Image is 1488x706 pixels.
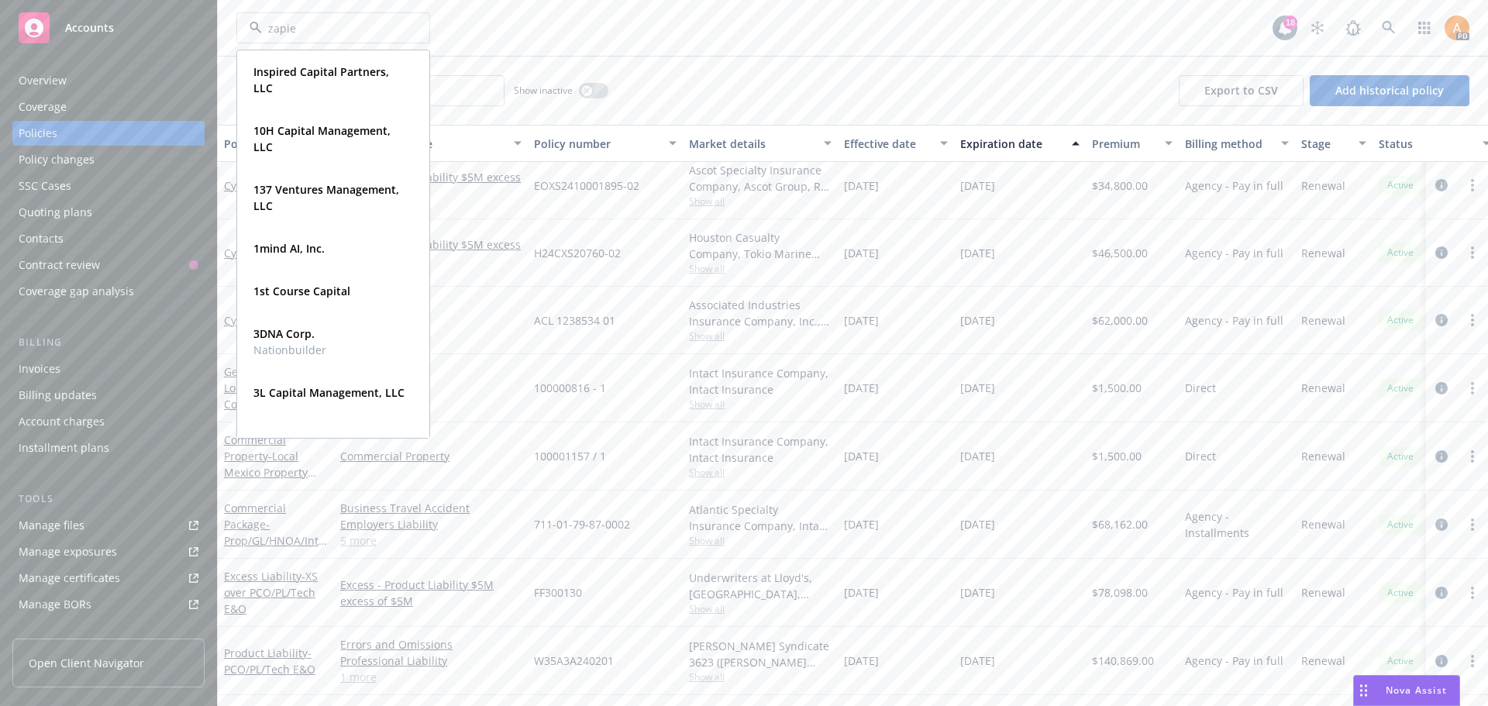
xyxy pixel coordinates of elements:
strong: 1st Course Capital [253,284,350,298]
button: Lines of coverage [334,125,528,162]
span: - Local Mexico Property Policy [224,449,316,496]
span: Active [1385,586,1416,600]
span: Show all [689,534,832,547]
a: Coverage gap analysis [12,279,205,304]
button: Effective date [838,125,954,162]
span: 100000816 - 1 [534,380,606,396]
a: circleInformation [1432,311,1451,329]
a: Business Travel Accident [340,500,522,516]
a: more [1463,311,1482,329]
a: Manage BORs [12,592,205,617]
div: Status [1379,136,1473,152]
a: Commercial Package [224,501,325,564]
a: more [1463,652,1482,670]
span: [DATE] [844,448,879,464]
span: Show all [689,195,832,208]
div: Intact Insurance Company, Intact Insurance [689,433,832,466]
a: more [1463,176,1482,195]
span: 100001157 / 1 [534,448,606,464]
a: Switch app [1409,12,1440,43]
button: Add historical policy [1310,75,1469,106]
span: [DATE] [960,177,995,194]
span: - XS over PCO/PL/Tech E&O [224,569,318,616]
div: Policy changes [19,147,95,172]
div: Policy details [224,136,311,152]
div: Invoices [19,356,60,381]
div: Premium [1092,136,1156,152]
span: Direct [1185,448,1216,464]
div: Manage certificates [19,566,120,591]
a: circleInformation [1432,176,1451,195]
div: [PERSON_NAME] Syndicate 3623 ([PERSON_NAME] [PERSON_NAME] Limited), [PERSON_NAME] Group [689,638,832,670]
a: Contract review [12,253,205,277]
div: Underwriters at Lloyd's, [GEOGRAPHIC_DATA], Lloyd's of [GEOGRAPHIC_DATA], Pro-Praxis Insurance, C... [689,570,832,602]
span: [DATE] [960,380,995,396]
span: Show all [689,670,832,684]
span: ACL 1238534 01 [534,312,615,329]
a: Report a Bug [1338,12,1369,43]
div: Overview [19,68,67,93]
div: Contract review [19,253,100,277]
span: $68,162.00 [1092,516,1148,532]
div: Manage BORs [19,592,91,617]
strong: 1mind AI, Inc. [253,241,325,256]
a: Cyber [224,313,324,328]
a: Search [1373,12,1404,43]
span: $1,500.00 [1092,448,1142,464]
span: $78,098.00 [1092,584,1148,601]
div: Coverage [19,95,67,119]
a: Coverage [12,95,205,119]
span: [DATE] [960,448,995,464]
span: Agency - Pay in full [1185,177,1283,194]
a: Manage certificates [12,566,205,591]
div: Account charges [19,409,105,434]
span: Agency - Pay in full [1185,312,1283,329]
div: Effective date [844,136,931,152]
div: Drag to move [1354,676,1373,705]
a: Invoices [12,356,205,381]
span: $62,000.00 [1092,312,1148,329]
div: Houston Casualty Company, Tokio Marine HCC, RT Specialty Insurance Services, LLC (RSG Specialty, ... [689,229,832,262]
span: Renewal [1301,448,1345,464]
span: W35A3A240201 [534,653,614,669]
span: Renewal [1301,584,1345,601]
span: Show all [689,329,832,343]
a: Excess - Cyber Liability $5M excess of $10M [340,169,522,201]
div: SSC Cases [19,174,71,198]
a: more [1463,379,1482,398]
a: Billing updates [12,383,205,408]
a: Overview [12,68,205,93]
a: Account charges [12,409,205,434]
span: Agency - Pay in full [1185,584,1283,601]
a: Policy changes [12,147,205,172]
div: Contacts [19,226,64,251]
span: [DATE] [960,653,995,669]
span: [DATE] [844,245,879,261]
a: circleInformation [1432,447,1451,466]
span: H24CXS20760-02 [534,245,621,261]
span: Renewal [1301,653,1345,669]
div: Atlantic Specialty Insurance Company, Intact Insurance [689,501,832,534]
span: $140,869.00 [1092,653,1154,669]
span: [DATE] [844,312,879,329]
span: Accounts [65,22,114,34]
span: Add historical policy [1335,83,1444,98]
span: [DATE] [960,584,995,601]
span: [DATE] [844,380,879,396]
input: Filter by keyword [262,20,398,36]
div: Quoting plans [19,200,92,225]
span: Renewal [1301,380,1345,396]
button: Premium [1086,125,1179,162]
span: Manage exposures [12,539,205,564]
span: 711-01-79-87-0002 [534,516,630,532]
a: circleInformation [1432,584,1451,602]
a: General Liability [340,380,522,396]
div: Installment plans [19,436,109,460]
span: Active [1385,518,1416,532]
div: Billing updates [19,383,97,408]
a: more [1463,447,1482,466]
span: [DATE] [844,516,879,532]
a: Excess - Product Liability $5M excess of $5M [340,577,522,609]
span: Agency - Pay in full [1185,245,1283,261]
div: Manage exposures [19,539,117,564]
